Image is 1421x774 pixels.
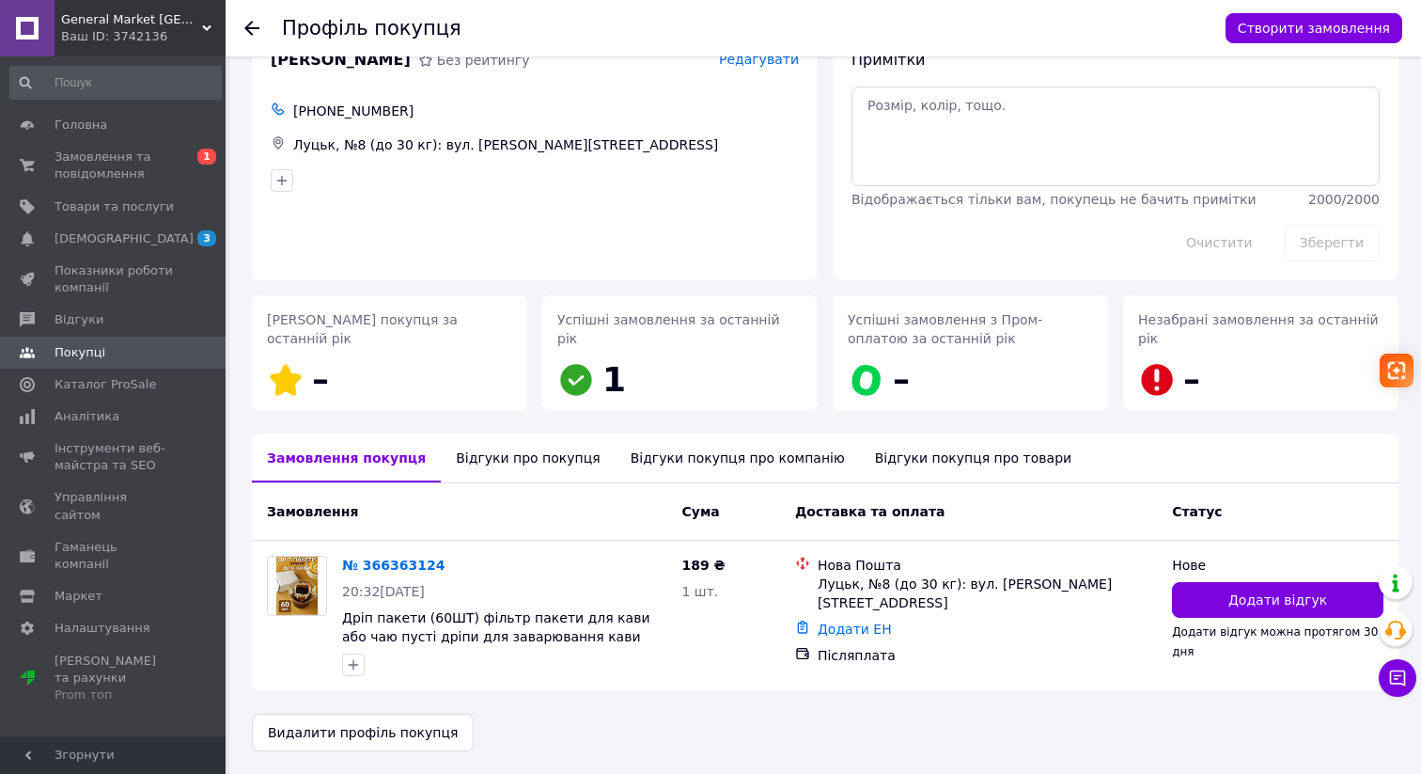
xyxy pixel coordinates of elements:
span: Успішні замовлення за останній рік [557,312,779,346]
input: Пошук [9,66,222,100]
a: Фото товару [267,556,327,616]
span: – [893,360,910,399]
span: Замовлення [267,504,358,519]
div: Нова Пошта [818,556,1157,575]
span: 1 шт. [681,584,718,599]
div: Відгуки про покупця [441,434,615,482]
span: Маркет [55,588,102,605]
span: Незабрані замовлення за останній рік [1138,312,1379,346]
span: Аналітика [55,408,119,425]
span: – [312,360,329,399]
span: Додати відгук можна протягом 30 дня [1172,625,1378,657]
span: [PERSON_NAME] [271,50,411,71]
span: Замовлення та повідомлення [55,149,174,182]
button: Додати відгук [1172,582,1383,618]
span: Управління сайтом [55,489,174,523]
span: Cума [681,504,719,519]
button: Видалити профіль покупця [252,714,474,751]
span: [PERSON_NAME] покупця за останній рік [267,312,458,346]
span: – [1183,360,1200,399]
span: Гаманець компанії [55,539,174,573]
span: Налаштування [55,620,150,637]
div: Ваш ID: 3742136 [61,28,226,45]
span: Додати відгук [1228,591,1327,609]
a: № 366363124 [342,558,445,573]
span: Головна [55,117,107,134]
span: 20:32[DATE] [342,584,425,599]
div: Луцьк, №8 (до 30 кг): вул. [PERSON_NAME][STREET_ADDRESS] [818,575,1157,612]
span: 2000 / 2000 [1308,192,1380,207]
div: [PHONE_NUMBER] [289,98,803,124]
span: Показники роботи компанії [55,262,174,296]
span: Примітки [851,51,925,69]
span: Покупці [55,344,105,361]
div: Відгуки покупця про товари [860,434,1086,482]
div: Повернутися назад [244,19,259,38]
span: Успішні замовлення з Пром-оплатою за останній рік [848,312,1042,346]
span: 3 [197,230,216,246]
span: [DEMOGRAPHIC_DATA] [55,230,194,247]
span: Відгуки [55,311,103,328]
img: Фото товару [276,557,318,615]
span: Товари та послуги [55,198,174,215]
div: Відгуки покупця про компанію [616,434,860,482]
span: Каталог ProSale [55,376,156,393]
span: [PERSON_NAME] та рахунки [55,653,174,704]
button: Чат з покупцем [1379,659,1416,697]
div: Післяплата [818,646,1157,665]
span: Статус [1172,504,1222,519]
span: Без рейтингу [437,53,530,68]
div: Prom топ [55,687,174,703]
span: Доставка та оплата [795,504,945,519]
span: 1 [197,149,216,165]
a: Дріп пакети (60ШТ) фільтр пакети для кави або чаю пусті дріпи для заварювання кави одноразові [342,610,649,663]
span: Відображається тільки вам, покупець не бачить примітки [851,192,1257,207]
span: Інструменти веб-майстра та SEO [55,440,174,474]
div: Замовлення покупця [252,434,441,482]
span: 189 ₴ [681,558,725,573]
div: Луцьк, №8 (до 30 кг): вул. [PERSON_NAME][STREET_ADDRESS] [289,132,803,158]
button: Створити замовлення [1226,13,1402,43]
a: Додати ЕН [818,622,892,637]
span: 1 [602,360,626,399]
span: General Market Ukraine [61,11,202,28]
span: Редагувати [719,52,799,67]
div: Нове [1172,556,1383,575]
h1: Профіль покупця [282,17,461,39]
